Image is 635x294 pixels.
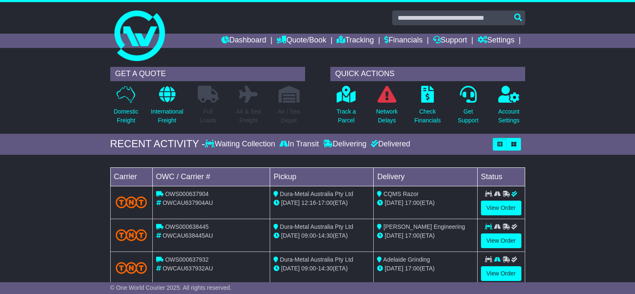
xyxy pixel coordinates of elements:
[458,107,478,125] p: Get Support
[414,85,441,130] a: CheckFinancials
[205,140,277,149] div: Waiting Collection
[481,201,521,215] a: View Order
[478,34,515,48] a: Settings
[280,191,353,197] span: Dura-Metal Australia Pty Ltd
[383,256,430,263] span: Adelaide Grinding
[385,232,403,239] span: [DATE]
[336,85,356,130] a: Track aParcel
[301,265,316,272] span: 09:00
[376,107,398,125] p: Network Delays
[281,265,300,272] span: [DATE]
[198,107,219,125] p: Full Loads
[116,229,147,241] img: TNT_Domestic.png
[377,264,473,273] div: (ETA)
[162,265,213,272] span: OWCAU637932AU
[318,265,333,272] span: 14:30
[152,167,270,186] td: OWC / Carrier #
[377,231,473,240] div: (ETA)
[498,107,520,125] p: Account Settings
[385,199,403,206] span: [DATE]
[274,264,370,273] div: - (ETA)
[301,199,316,206] span: 12:16
[414,107,441,125] p: Check Financials
[162,232,213,239] span: OWCAU638445AU
[236,107,261,125] p: Air & Sea Freight
[110,284,232,291] span: © One World Courier 2025. All rights reserved.
[433,34,467,48] a: Support
[481,233,521,248] a: View Order
[405,265,420,272] span: 17:00
[114,107,138,125] p: Domestic Freight
[280,256,353,263] span: Dura-Metal Australia Pty Ltd
[276,34,326,48] a: Quote/Book
[405,199,420,206] span: 17:00
[457,85,479,130] a: GetSupport
[110,138,205,150] div: RECENT ACTIVITY -
[151,107,183,125] p: International Freight
[277,140,321,149] div: In Transit
[337,107,356,125] p: Track a Parcel
[318,232,333,239] span: 14:30
[165,191,209,197] span: OWS000637904
[337,34,374,48] a: Tracking
[113,85,138,130] a: DomesticFreight
[385,265,403,272] span: [DATE]
[281,232,300,239] span: [DATE]
[477,167,525,186] td: Status
[377,199,473,207] div: (ETA)
[221,34,266,48] a: Dashboard
[165,223,209,230] span: OWS000638445
[301,232,316,239] span: 09:00
[162,199,213,206] span: OWCAU637904AU
[481,266,521,281] a: View Order
[318,199,333,206] span: 17:00
[165,256,209,263] span: OWS000637932
[383,223,465,230] span: [PERSON_NAME] Engineering
[321,140,369,149] div: Delivering
[498,85,520,130] a: AccountSettings
[330,67,525,81] div: QUICK ACTIONS
[369,140,410,149] div: Delivered
[384,34,422,48] a: Financials
[280,223,353,230] span: Dura-Metal Australia Pty Ltd
[274,199,370,207] div: - (ETA)
[270,167,374,186] td: Pickup
[278,107,300,125] p: Air / Sea Depot
[274,231,370,240] div: - (ETA)
[116,196,147,208] img: TNT_Domestic.png
[281,199,300,206] span: [DATE]
[116,262,147,273] img: TNT_Domestic.png
[110,67,305,81] div: GET A QUOTE
[376,85,398,130] a: NetworkDelays
[383,191,418,197] span: CQMS Razor
[110,167,152,186] td: Carrier
[150,85,183,130] a: InternationalFreight
[374,167,477,186] td: Delivery
[405,232,420,239] span: 17:00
